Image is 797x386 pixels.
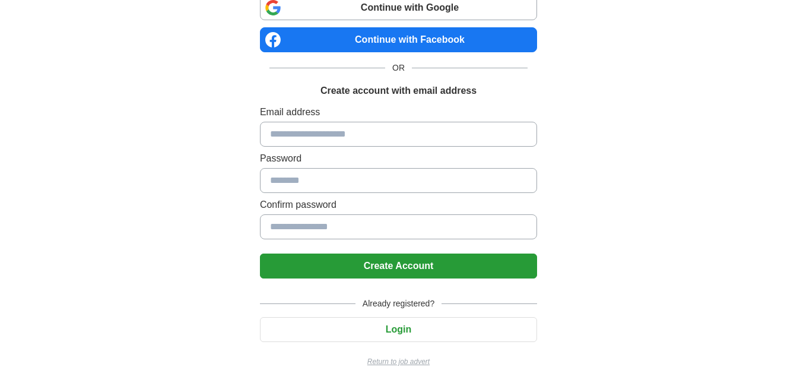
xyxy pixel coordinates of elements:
[260,356,537,367] a: Return to job advert
[260,254,537,279] button: Create Account
[260,198,537,212] label: Confirm password
[320,84,477,98] h1: Create account with email address
[260,27,537,52] a: Continue with Facebook
[260,324,537,334] a: Login
[260,105,537,119] label: Email address
[385,62,412,74] span: OR
[355,298,442,310] span: Already registered?
[260,151,537,166] label: Password
[260,317,537,342] button: Login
